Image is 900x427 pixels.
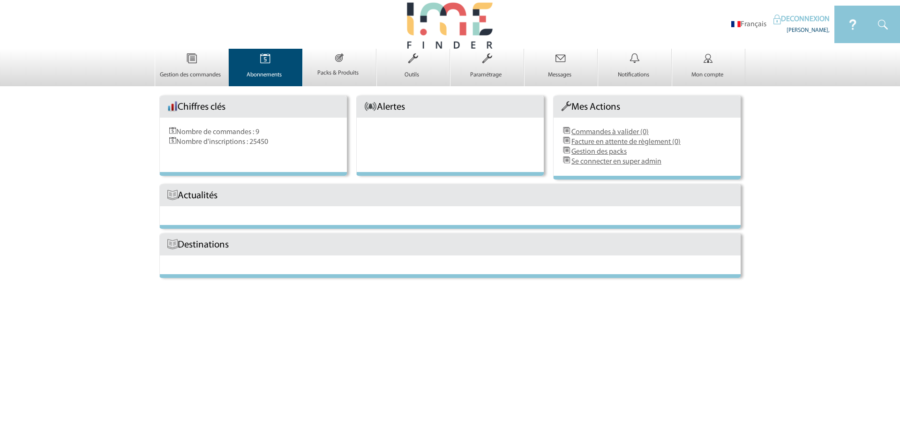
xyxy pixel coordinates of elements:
img: Mon compte [689,49,727,68]
img: histo.png [167,101,178,112]
img: Outils [394,49,432,68]
img: Paramétrage [468,49,506,68]
div: Destinations [160,234,741,255]
a: Outils [377,63,450,79]
p: Outils [377,71,448,79]
li: Français [731,20,766,29]
img: Messages [541,49,580,68]
a: Abonnements [229,63,302,79]
img: Outils.png [561,101,571,112]
img: Evenements.png [169,127,176,134]
a: Se connecter en super admin [571,158,661,165]
a: Facture en attente de règlement (0) [571,138,681,146]
a: Mon compte [672,63,745,79]
img: Notifications [615,49,654,68]
p: Paramétrage [450,71,521,79]
p: Mon compte [672,71,743,79]
p: Abonnements [229,71,300,79]
a: Messages [525,63,598,79]
a: Gestion des packs [571,148,627,156]
img: Gestion des commandes [172,49,211,68]
a: DECONNEXION [773,15,830,23]
div: Alertes [357,96,544,118]
div: Mes Actions [554,96,741,118]
a: Packs & Produits [303,61,376,77]
img: AlerteAccueil.png [364,101,377,112]
img: IDEAL Meetings & Events [871,6,900,43]
p: Messages [525,71,595,79]
img: Packs & Produits [321,49,358,67]
img: Abonnements [246,49,285,68]
a: Paramétrage [450,63,524,79]
div: Actualités [160,185,741,206]
div: Chiffres clés [160,96,347,118]
img: Livre.png [167,239,178,249]
p: Gestion des commandes [155,71,226,79]
img: IDEAL Meetings & Events [773,15,781,24]
img: DemandeDeDevis.png [563,127,570,134]
div: Nombre de commandes : 9 Nombre d'inscriptions : 25450 [160,118,347,165]
img: Livre.png [167,190,178,200]
img: fr [731,21,741,27]
p: Notifications [598,71,669,79]
img: IDEAL Meetings & Events [834,6,871,43]
img: DemandeDeDevis.png [563,157,570,164]
a: Gestion des commandes [155,63,228,79]
img: Evenements.png [169,137,176,144]
p: Packs & Produits [303,69,374,77]
a: Notifications [598,63,671,79]
img: DemandeDeDevis.png [563,147,570,154]
img: DemandeDeDevis.png [563,137,570,144]
div: [PERSON_NAME], [773,24,830,34]
a: Commandes à valider (0) [571,128,649,136]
